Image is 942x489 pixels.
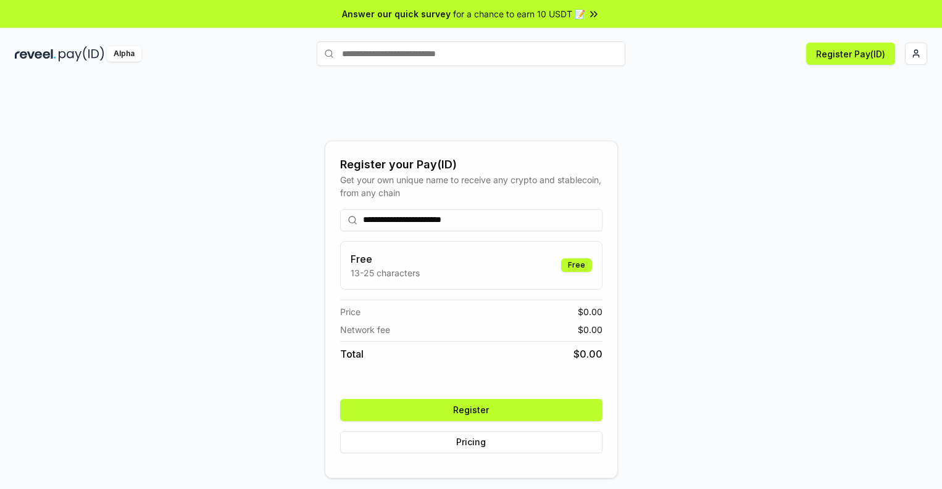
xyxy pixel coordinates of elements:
[340,323,390,336] span: Network fee
[578,305,602,318] span: $ 0.00
[351,252,420,266] h3: Free
[59,46,104,62] img: pay_id
[340,173,602,199] div: Get your own unique name to receive any crypto and stablecoin, from any chain
[806,43,895,65] button: Register Pay(ID)
[578,323,602,336] span: $ 0.00
[107,46,141,62] div: Alpha
[351,266,420,279] p: 13-25 characters
[340,305,361,318] span: Price
[340,347,364,361] span: Total
[340,156,602,173] div: Register your Pay(ID)
[573,347,602,361] span: $ 0.00
[342,7,451,20] span: Answer our quick survey
[340,431,602,453] button: Pricing
[561,258,592,272] div: Free
[15,46,56,62] img: reveel_dark
[340,399,602,421] button: Register
[453,7,585,20] span: for a chance to earn 10 USDT 📝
